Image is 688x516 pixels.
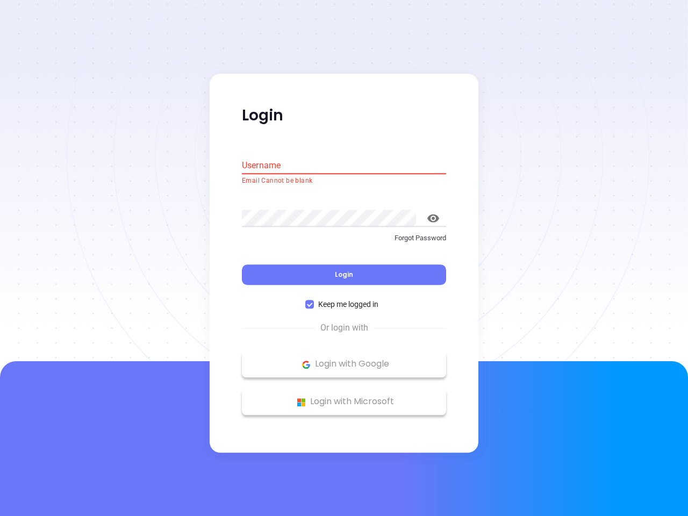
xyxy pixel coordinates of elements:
p: Login with Google [247,356,441,372]
button: Google Logo Login with Google [242,351,446,378]
p: Forgot Password [242,233,446,243]
a: Forgot Password [242,233,446,252]
button: Microsoft Logo Login with Microsoft [242,389,446,415]
span: Keep me logged in [314,299,383,311]
p: Login [242,106,446,125]
button: Login [242,265,446,285]
img: Google Logo [299,358,313,371]
span: Login [335,270,353,279]
p: Email Cannot be blank [242,176,446,187]
span: Or login with [315,322,374,335]
img: Microsoft Logo [295,396,308,409]
button: toggle password visibility [420,205,446,231]
p: Login with Microsoft [247,394,441,410]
